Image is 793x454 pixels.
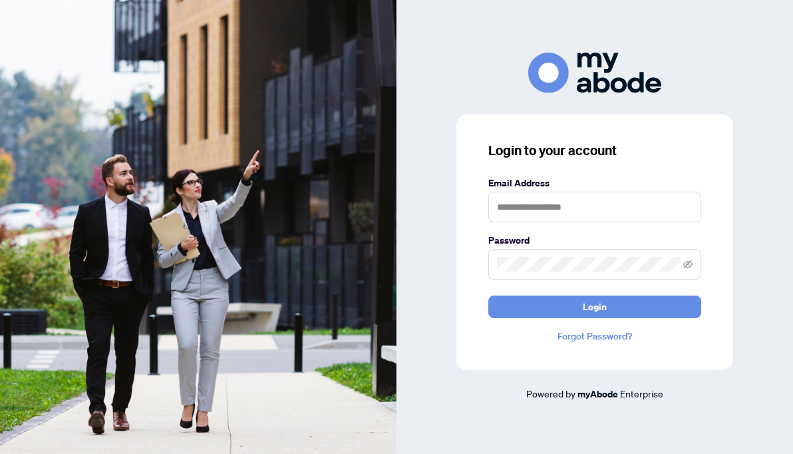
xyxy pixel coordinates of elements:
label: Password [488,233,701,248]
h3: Login to your account [488,141,701,160]
img: ma-logo [528,53,661,93]
span: Enterprise [620,387,663,399]
span: eye-invisible [683,260,693,269]
button: Login [488,296,701,318]
span: Login [583,296,607,318]
a: myAbode [577,387,618,401]
a: Forgot Password? [488,329,701,343]
span: Powered by [526,387,575,399]
label: Email Address [488,176,701,190]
